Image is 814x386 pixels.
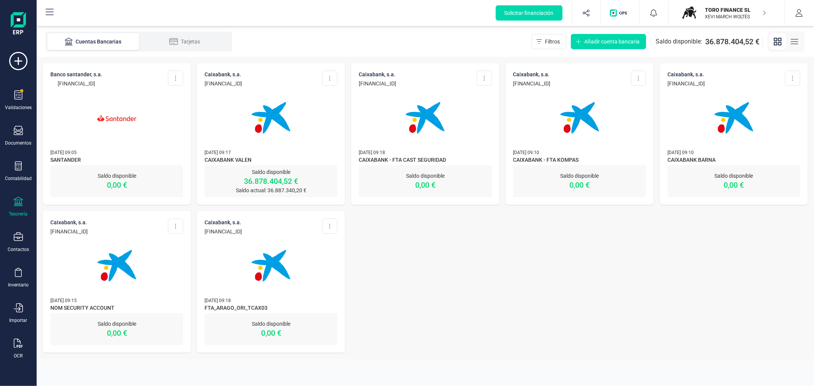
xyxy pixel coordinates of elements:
[705,14,766,20] p: XEVI MARCH WOLTÉS
[205,150,231,155] span: [DATE] 09:17
[205,228,242,235] p: [FINANCIAL_ID]
[667,180,800,190] p: 0,00 €
[610,9,630,17] img: Logo de OPS
[154,38,215,45] div: Tarjetas
[205,304,337,313] span: FTA_ARAGO_ORI_TCAX03
[5,105,32,111] div: Validaciones
[50,320,183,328] p: Saldo disponible
[359,156,492,165] span: CAIXABANK - FTA CAST SEGURIDAD
[513,71,551,78] p: CAIXABANK, S.A.
[205,168,337,176] p: Saldo disponible
[8,246,29,253] div: Contactos
[5,140,32,146] div: Documentos
[205,219,242,226] p: CAIXABANK, S.A.
[359,71,396,78] p: CAIXABANK, S.A.
[359,180,492,190] p: 0,00 €
[513,172,646,180] p: Saldo disponible
[205,176,337,187] p: 36.878.404,52 €
[681,5,698,21] img: TO
[50,228,88,235] p: [FINANCIAL_ID]
[505,9,554,17] span: Solicitar financiación
[359,80,396,87] p: [FINANCIAL_ID]
[14,353,23,359] div: OCR
[205,298,231,303] span: [DATE] 09:18
[9,211,28,217] div: Tesorería
[50,172,183,180] p: Saldo disponible
[50,180,183,190] p: 0,00 €
[50,71,102,78] p: BANCO SANTANDER, S.A.
[513,150,540,155] span: [DATE] 09:10
[545,38,560,45] span: Filtros
[50,328,183,338] p: 0,00 €
[705,36,759,47] span: 36.878.404,52 €
[359,150,385,155] span: [DATE] 09:18
[11,12,26,37] img: Logo Finanedi
[571,34,646,49] button: Añadir cuenta bancaria
[205,156,337,165] span: CAIXABANK VALEN
[50,219,88,226] p: CAIXABANK, S.A.
[50,156,183,165] span: SANTANDER
[50,150,77,155] span: [DATE] 09:05
[5,175,32,182] div: Contabilidad
[513,80,551,87] p: [FINANCIAL_ID]
[667,156,800,165] span: CAIXABANK BARNA
[667,71,705,78] p: CAIXABANK, S.A.
[10,317,27,323] div: Importar
[584,38,640,45] span: Añadir cuenta bancaria
[205,328,337,338] p: 0,00 €
[205,187,337,194] p: Saldo actual: 36.887.340,20 €
[63,38,124,45] div: Cuentas Bancarias
[667,80,705,87] p: [FINANCIAL_ID]
[705,6,766,14] p: TORO FINANCE SL
[678,1,775,25] button: TOTORO FINANCE SLXEVI MARCH WOLTÉS
[513,180,646,190] p: 0,00 €
[605,1,635,25] button: Logo de OPS
[532,34,566,49] button: Filtros
[205,80,242,87] p: [FINANCIAL_ID]
[496,5,563,21] button: Solicitar financiación
[205,320,337,328] p: Saldo disponible
[8,282,29,288] div: Inventario
[50,304,183,313] span: NOM SECURITY ACCOUNT
[205,71,242,78] p: CAIXABANK, S.A.
[50,298,77,303] span: [DATE] 09:15
[50,80,102,87] p: [FINANCIAL_ID]
[359,172,492,180] p: Saldo disponible
[667,172,800,180] p: Saldo disponible
[513,156,646,165] span: CAIXABANK - FTA KOMPAS
[667,150,694,155] span: [DATE] 09:10
[656,37,702,46] span: Saldo disponible:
